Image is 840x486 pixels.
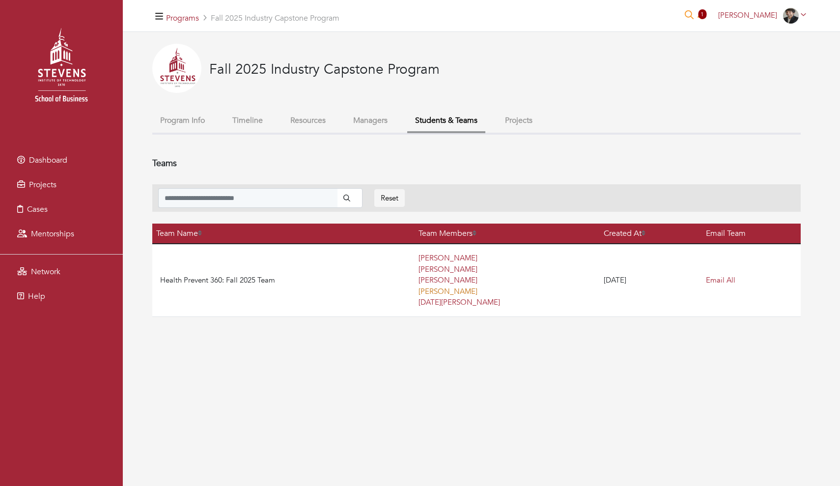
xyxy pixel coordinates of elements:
[419,297,500,307] a: [DATE][PERSON_NAME]
[698,9,706,19] span: 1
[10,17,113,120] img: stevens_logo.png
[419,264,477,274] a: [PERSON_NAME]
[152,110,213,131] button: Program Info
[224,110,271,131] button: Timeline
[2,175,120,195] a: Projects
[28,291,45,302] span: Help
[2,200,120,219] a: Cases
[282,110,334,131] button: Resources
[2,150,120,170] a: Dashboard
[29,155,67,166] span: Dashboard
[419,253,477,263] a: [PERSON_NAME]
[600,244,702,316] td: [DATE]
[783,8,799,24] img: Headshot.JPG
[152,244,415,316] td: Health Prevent 360: Fall 2025 Team
[209,61,440,78] h3: Fall 2025 Industry Capstone Program
[2,286,120,306] a: Help
[2,262,120,282] a: Network
[27,204,48,215] span: Cases
[419,228,476,239] a: Team Members
[706,275,735,285] a: Email All
[152,158,177,169] h4: Teams
[718,10,777,20] span: [PERSON_NAME]
[29,179,56,190] span: Projects
[419,286,477,296] a: [PERSON_NAME]
[419,275,477,285] a: [PERSON_NAME]
[2,224,120,244] a: Mentorships
[156,228,202,239] a: Team Name
[345,110,395,131] button: Managers
[497,110,540,131] button: Projects
[374,189,405,207] a: Reset
[152,44,201,93] img: 2025-04-24%20134207.png
[166,13,199,24] a: Programs
[31,229,74,239] span: Mentorships
[166,14,339,23] h5: Fall 2025 Industry Capstone Program
[407,110,485,133] button: Students & Teams
[604,228,645,239] a: Created At
[31,266,60,277] span: Network
[698,10,705,22] a: 1
[702,224,801,244] th: Email Team
[714,10,811,20] a: [PERSON_NAME]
